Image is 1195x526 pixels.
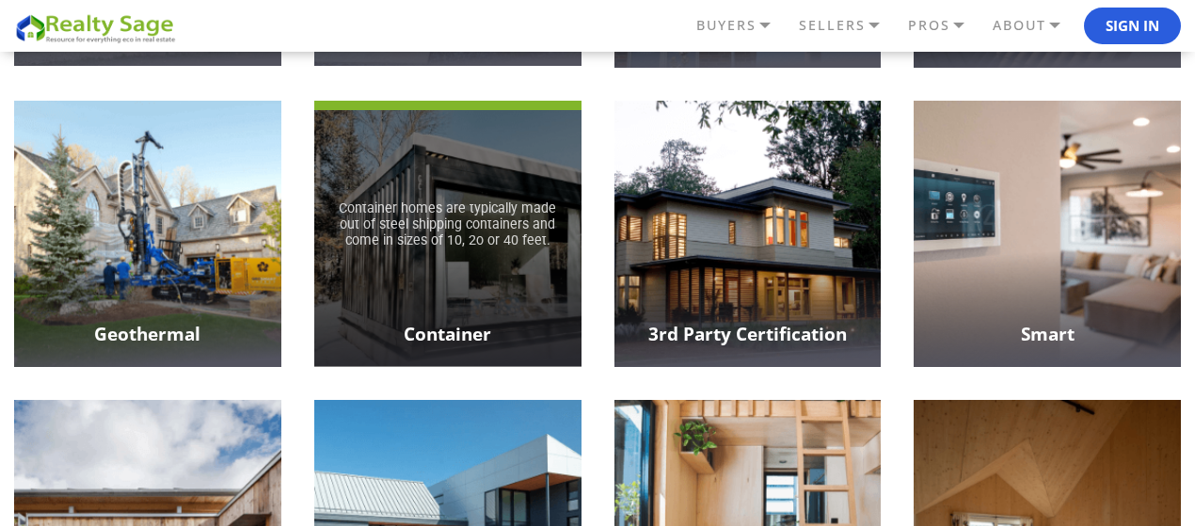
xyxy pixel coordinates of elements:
[903,9,988,41] a: PROS
[14,326,281,343] div: Geothermal
[614,326,882,343] div: 3rd Party Certification
[794,9,903,41] a: SELLERS
[692,9,794,41] a: BUYERS
[314,101,582,367] a: Container Container homes are typically made out of steel shipping containers and come in sizes o...
[14,101,281,368] a: Geothermal
[914,326,1181,343] div: Smart
[914,101,1181,368] a: Smart
[332,200,564,248] p: Container homes are typically made out of steel shipping containers and come in sizes of 10, 2o o...
[314,326,582,343] div: Container
[14,11,183,44] img: REALTY SAGE
[1084,8,1181,45] button: Sign In
[988,9,1084,41] a: ABOUT
[614,101,882,368] a: 3rd Party Certification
